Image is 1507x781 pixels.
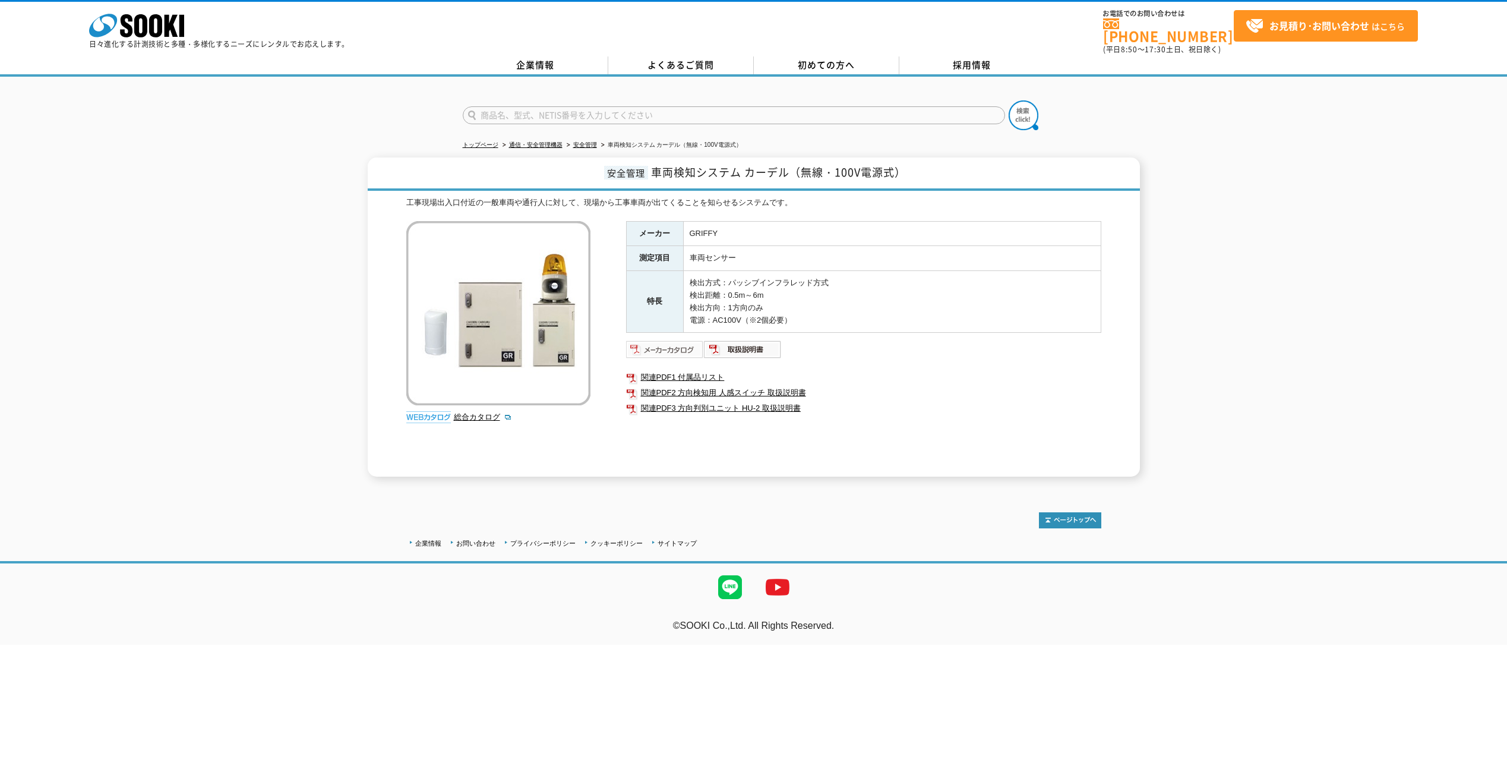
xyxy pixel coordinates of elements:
img: webカタログ [406,411,451,423]
td: 検出方式：パッシブインフラレッド方式 検出距離：0.5m～6m 検出方向：1方向のみ 電源：AC100V（※2個必要） [683,271,1101,333]
p: 日々進化する計測技術と多種・多様化するニーズにレンタルでお応えします。 [89,40,349,48]
span: 車両検知システム カーデル（無線・100V電源式） [651,164,906,180]
a: 取扱説明書 [704,348,782,357]
img: LINE [706,563,754,611]
a: 関連PDF2 方向検知用 人感スイッチ 取扱説明書 [626,385,1101,401]
td: GRIFFY [683,221,1101,246]
img: btn_search.png [1009,100,1038,130]
li: 車両検知システム カーデル（無線・100V電源式） [599,139,742,152]
a: 企業情報 [415,540,441,547]
a: メーカーカタログ [626,348,704,357]
td: 車両センサー [683,246,1101,271]
a: 関連PDF1 付属品リスト [626,370,1101,385]
a: 安全管理 [573,141,597,148]
a: [PHONE_NUMBER] [1103,18,1234,43]
a: 関連PDF3 方向判別ユニット HU-2 取扱説明書 [626,401,1101,416]
span: 8:50 [1121,44,1138,55]
a: 初めての方へ [754,56,899,74]
th: 測定項目 [626,246,683,271]
a: 総合カタログ [454,412,512,421]
span: (平日 ～ 土日、祝日除く) [1103,44,1221,55]
a: 通信・安全管理機器 [509,141,563,148]
th: メーカー [626,221,683,246]
a: プライバシーポリシー [510,540,576,547]
img: トップページへ [1039,512,1101,528]
th: 特長 [626,271,683,333]
a: お問い合わせ [456,540,495,547]
img: メーカーカタログ [626,340,704,359]
strong: お見積り･お問い合わせ [1269,18,1369,33]
a: よくあるご質問 [608,56,754,74]
a: お見積り･お問い合わせはこちら [1234,10,1418,42]
span: 初めての方へ [798,58,855,71]
div: 工事現場出入口付近の一般車両や通行人に対して、現場から工事車両が出てくることを知らせるシステムです。 [406,197,1101,209]
img: 取扱説明書 [704,340,782,359]
img: 車両検知システム カーデル（無線・100V電源式） [406,221,590,405]
a: クッキーポリシー [590,540,643,547]
input: 商品名、型式、NETIS番号を入力してください [463,106,1005,124]
a: サイトマップ [658,540,697,547]
span: 安全管理 [604,166,648,179]
a: 採用情報 [899,56,1045,74]
img: YouTube [754,563,801,611]
a: トップページ [463,141,498,148]
span: 17:30 [1145,44,1166,55]
span: はこちら [1246,17,1405,35]
a: テストMail [1461,633,1507,643]
span: お電話でのお問い合わせは [1103,10,1234,17]
a: 企業情報 [463,56,608,74]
